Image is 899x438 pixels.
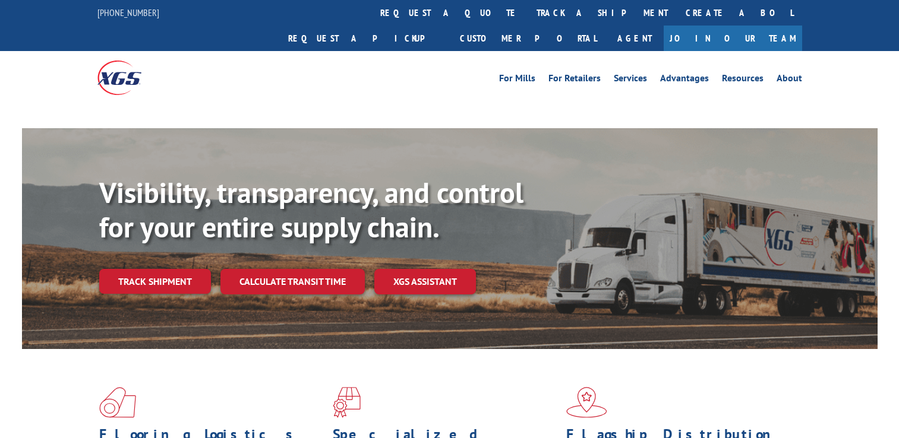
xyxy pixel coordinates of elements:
[279,26,451,51] a: Request a pickup
[333,387,361,418] img: xgs-icon-focused-on-flooring-red
[374,269,476,294] a: XGS ASSISTANT
[99,387,136,418] img: xgs-icon-total-supply-chain-intelligence-red
[614,74,647,87] a: Services
[566,387,607,418] img: xgs-icon-flagship-distribution-model-red
[548,74,601,87] a: For Retailers
[451,26,605,51] a: Customer Portal
[99,269,211,294] a: Track shipment
[605,26,664,51] a: Agent
[99,174,523,245] b: Visibility, transparency, and control for your entire supply chain.
[722,74,764,87] a: Resources
[660,74,709,87] a: Advantages
[777,74,802,87] a: About
[499,74,535,87] a: For Mills
[97,7,159,18] a: [PHONE_NUMBER]
[220,269,365,294] a: Calculate transit time
[664,26,802,51] a: Join Our Team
